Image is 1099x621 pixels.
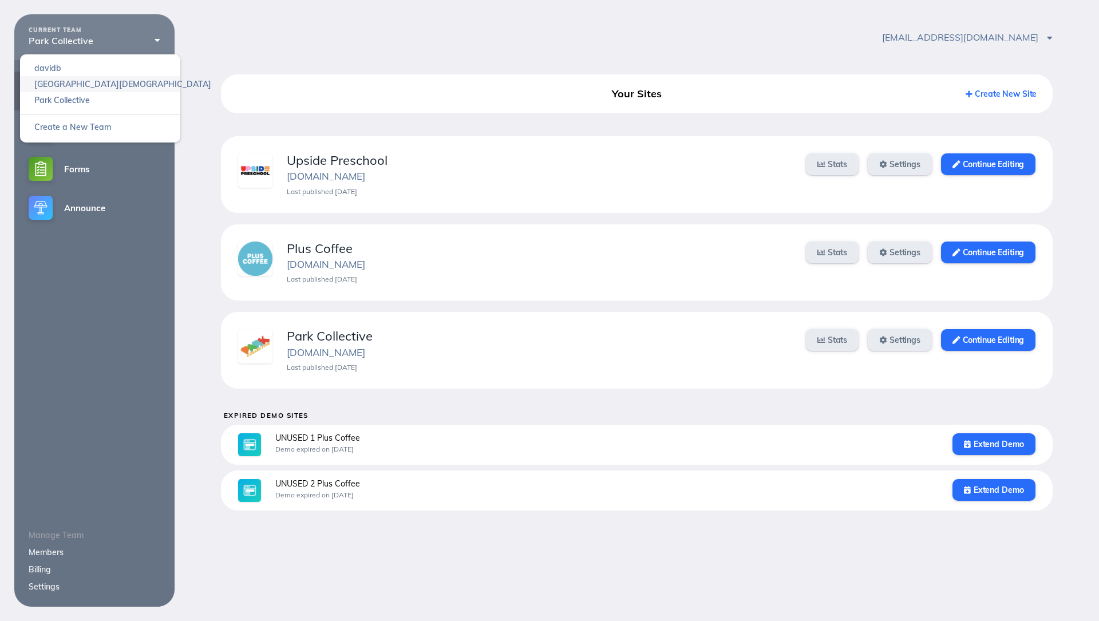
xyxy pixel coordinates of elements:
[275,479,938,488] div: UNUSED 2 Plus Coffee
[29,157,53,181] img: forms-small@2x.png
[20,114,180,137] a: Create a New Team
[941,153,1035,175] a: Continue Editing
[275,445,938,453] div: Demo expired on [DATE]
[806,153,859,175] a: Stats
[952,479,1035,501] a: Extend Demo
[287,258,365,270] a: [DOMAIN_NAME]
[238,153,272,188] img: jk3oqvffzbjhvfox.png
[275,433,938,442] div: UNUSED 1 Plus Coffee
[868,153,932,175] a: Settings
[287,329,792,343] div: Park Collective
[238,329,272,363] img: hktqw0k3wghnmhmd.png
[20,60,180,76] a: davidb
[868,329,932,351] a: Settings
[29,547,64,557] a: Members
[14,149,175,188] a: Forms
[504,84,770,104] div: Your Sites
[29,530,84,540] span: Manage Team
[966,89,1037,99] a: Create New Site
[952,433,1035,455] a: Extend Demo
[238,242,272,276] img: n0udxn6fymhclutg.png
[29,196,53,220] img: announce-small@2x.png
[882,31,1053,43] span: [EMAIL_ADDRESS][DOMAIN_NAME]
[868,242,932,263] a: Settings
[238,479,261,502] img: sites-large@2x.jpg
[287,170,365,182] a: [DOMAIN_NAME]
[275,491,938,499] div: Demo expired on [DATE]
[287,275,792,283] div: Last published [DATE]
[941,242,1035,263] a: Continue Editing
[287,242,792,256] div: Plus Coffee
[287,153,792,168] div: Upside Preschool
[29,27,160,34] div: CURRENT TEAM
[29,564,51,575] a: Billing
[941,329,1035,351] a: Continue Editing
[287,188,792,196] div: Last published [DATE]
[287,363,792,371] div: Last published [DATE]
[14,72,175,110] a: Sites
[14,110,175,149] a: Podcasts
[29,582,60,592] a: Settings
[14,188,175,227] a: Announce
[20,76,180,92] a: [GEOGRAPHIC_DATA][DEMOGRAPHIC_DATA]
[238,433,261,456] img: sites-large@2x.jpg
[29,35,160,46] div: Park Collective
[806,242,859,263] a: Stats
[224,412,1053,419] h5: Expired Demo Sites
[20,92,180,108] a: Park Collective
[287,346,365,358] a: [DOMAIN_NAME]
[806,329,859,351] a: Stats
